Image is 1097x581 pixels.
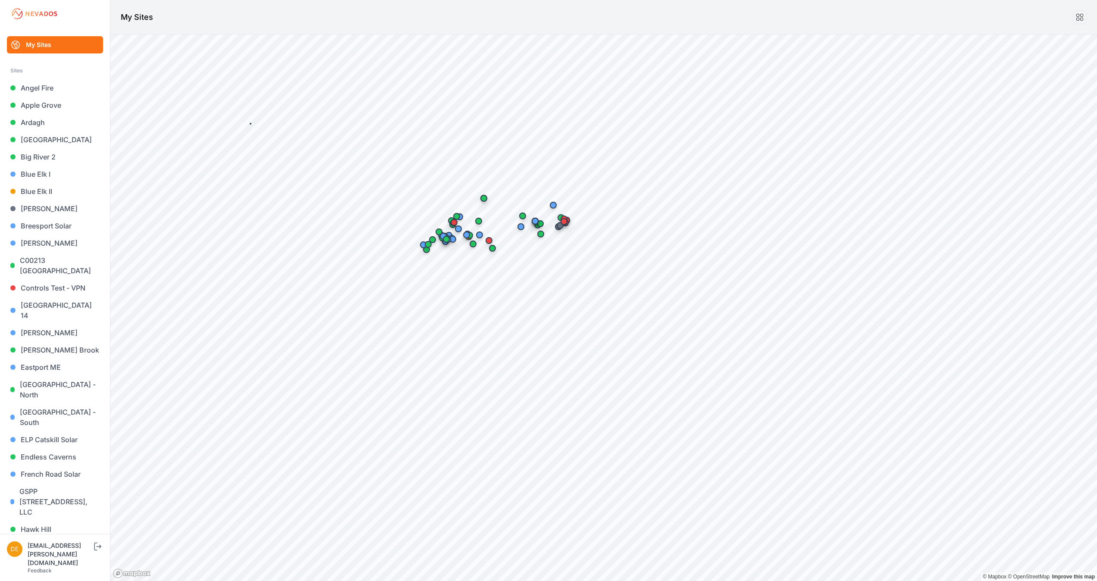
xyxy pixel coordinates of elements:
[552,217,569,234] div: Map marker
[555,210,573,228] div: Map marker
[1052,574,1095,580] a: Map feedback
[7,36,103,53] a: My Sites
[10,7,59,21] img: Nevados
[7,234,103,252] a: [PERSON_NAME]
[7,166,103,183] a: Blue Elk I
[7,483,103,521] a: GSPP [STREET_ADDRESS], LLC
[7,448,103,465] a: Endless Caverns
[7,465,103,483] a: French Road Solar
[7,97,103,114] a: Apple Grove
[424,231,441,248] div: Map marker
[7,148,103,166] a: Big River 2
[445,214,462,231] div: Map marker
[444,216,461,233] div: Map marker
[7,431,103,448] a: ELP Catskill Solar
[983,574,1006,580] a: Mapbox
[458,226,475,244] div: Map marker
[7,79,103,97] a: Angel Fire
[121,11,153,23] h1: My Sites
[527,212,544,230] div: Map marker
[448,208,465,225] div: Map marker
[28,541,92,567] div: [EMAIL_ADDRESS][PERSON_NAME][DOMAIN_NAME]
[438,231,455,248] div: Map marker
[7,252,103,279] a: C00213 [GEOGRAPHIC_DATA]
[7,324,103,341] a: [PERSON_NAME]
[110,34,1097,581] canvas: Map
[7,131,103,148] a: [GEOGRAPHIC_DATA]
[435,228,452,245] div: Map marker
[464,235,482,253] div: Map marker
[10,66,100,76] div: Sites
[532,225,549,243] div: Map marker
[415,236,432,253] div: Map marker
[7,403,103,431] a: [GEOGRAPHIC_DATA] - South
[459,225,476,243] div: Map marker
[480,232,498,249] div: Map marker
[7,183,103,200] a: Blue Elk II
[7,114,103,131] a: Ardagh
[7,217,103,234] a: Breesport Solar
[113,569,151,578] a: Mapbox logo
[7,376,103,403] a: [GEOGRAPHIC_DATA] - North
[7,279,103,297] a: Controls Test - VPN
[420,236,437,253] div: Map marker
[1008,574,1050,580] a: OpenStreetMap
[430,223,448,241] div: Map marker
[7,541,22,557] img: devin.martin@nevados.solar
[7,297,103,324] a: [GEOGRAPHIC_DATA] 14
[7,521,103,538] a: Hawk Hill
[514,207,531,225] div: Map marker
[7,359,103,376] a: Eastport ME
[7,341,103,359] a: [PERSON_NAME] Brook
[475,190,492,207] div: Map marker
[445,214,463,231] div: Map marker
[471,226,488,244] div: Map marker
[512,218,530,235] div: Map marker
[470,212,487,230] div: Map marker
[7,200,103,217] a: [PERSON_NAME]
[550,218,567,235] div: Map marker
[28,567,52,574] a: Feedback
[545,197,562,214] div: Map marker
[443,212,460,229] div: Map marker
[555,213,573,230] div: Map marker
